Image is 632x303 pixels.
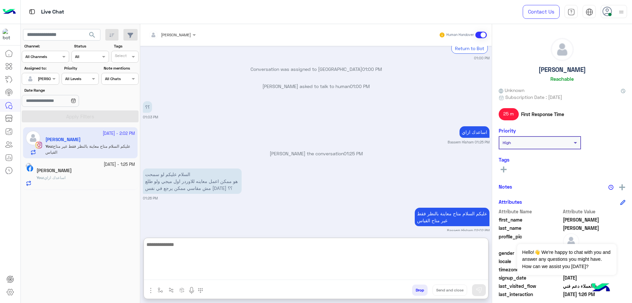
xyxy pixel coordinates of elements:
img: tab [28,8,36,16]
img: tab [567,8,575,16]
span: [PERSON_NAME] [161,32,191,37]
label: Date Range [24,87,98,93]
span: profile_pic [499,233,562,248]
img: send voice note [188,287,196,294]
label: Status [74,43,108,49]
span: You [37,175,43,180]
small: 01:00 PM [474,55,489,61]
b: High [503,140,511,145]
img: make a call [198,288,203,293]
button: search [84,29,100,43]
small: [DATE] - 1:25 PM [104,162,135,168]
img: Trigger scenario [169,288,174,293]
span: signup_date [499,274,562,281]
span: Attribute Name [499,208,562,215]
small: Human Handover [446,32,474,38]
a: Contact Us [523,5,560,19]
img: add [619,184,625,190]
span: locale [499,258,562,265]
span: اساعدك ازاي [44,175,66,180]
img: Facebook [27,165,33,172]
span: 01:25 PM [344,151,363,156]
button: Apply Filters [22,110,139,122]
span: Hello!👋 We're happy to chat with you and answer any questions you might have. How can we assist y... [517,244,616,275]
img: create order [179,288,185,293]
span: 01:00 PM [362,66,382,72]
h6: Reachable [550,76,574,82]
a: tab [565,5,578,19]
img: 713415422032625 [3,29,14,41]
img: notes [608,185,614,190]
span: last_name [499,225,562,231]
label: Channel: [24,43,68,49]
div: Return to Bot [451,43,488,54]
small: Bassem Hisham 02:02 PM [447,228,489,233]
img: defaultAdmin.png [551,38,573,61]
span: last_interaction [499,291,562,298]
span: 01:00 PM [350,83,370,89]
button: Send and close [433,285,467,296]
p: 5/10/2025, 1:25 PM [460,126,489,138]
h6: Notes [499,184,512,190]
h5: [PERSON_NAME] [539,66,586,74]
h6: Attributes [499,199,522,205]
h6: Tags [499,157,625,163]
span: last_visited_flow [499,283,562,289]
label: Priority [64,65,98,71]
p: 5/10/2025, 1:26 PM [143,168,242,194]
h5: Mohamed Badr [37,168,72,173]
label: Note mentions [104,65,138,71]
img: send message [476,287,482,293]
span: timezone [499,266,562,273]
img: defaultAdmin.png [26,74,35,83]
span: Sayed Elhmamy [563,225,626,231]
img: tab [586,8,593,16]
div: Select [114,53,127,60]
p: 5/10/2025, 1:03 PM [143,101,152,113]
span: search [88,31,96,39]
p: 5/10/2025, 2:02 PM [415,208,489,226]
span: Mohamed [563,216,626,223]
img: picture [26,163,32,169]
img: hulul-logo.png [589,277,612,300]
span: خدمة العملاء دعم فني [563,283,626,289]
p: Conversation was assigned to [GEOGRAPHIC_DATA] [143,66,489,73]
img: profile [617,8,625,16]
img: Logo [3,5,16,19]
span: Subscription Date : [DATE] [505,94,562,101]
button: Trigger scenario [166,285,177,295]
label: Tags [114,43,138,49]
span: 2025-10-05T09:56:13.246Z [563,274,626,281]
p: [PERSON_NAME] asked to talk to human [143,83,489,90]
p: Live Chat [41,8,64,16]
span: 2025-10-05T10:26:40.2741863Z [563,291,626,298]
span: Unknown [499,87,524,94]
span: 25 m [499,108,519,120]
p: [PERSON_NAME] the conversation [143,150,489,157]
img: send attachment [147,287,155,294]
small: Bassem Hisham 01:25 PM [448,139,489,145]
b: : [37,175,44,180]
small: 01:26 PM [143,196,158,201]
span: first_name [499,216,562,223]
h6: Priority [499,128,516,134]
small: 01:03 PM [143,114,158,120]
button: Drop [412,285,428,296]
span: First Response Time [521,111,564,118]
label: Assigned to: [24,65,58,71]
button: create order [177,285,188,295]
button: select flow [155,285,166,295]
span: Attribute Value [563,208,626,215]
img: select flow [158,288,163,293]
span: gender [499,250,562,257]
